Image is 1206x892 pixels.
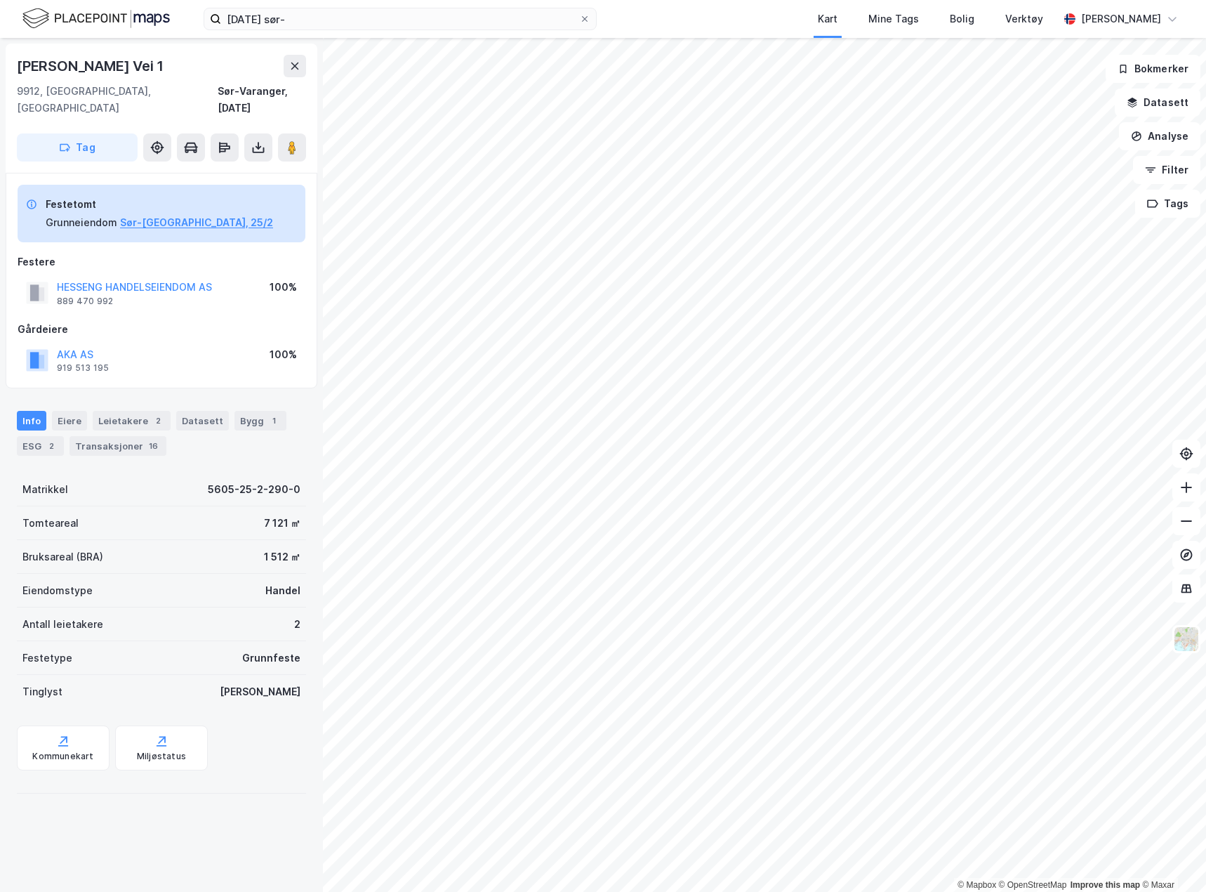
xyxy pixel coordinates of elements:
[22,582,93,599] div: Eiendomstype
[1071,880,1140,890] a: Improve this map
[18,321,305,338] div: Gårdeiere
[52,411,87,431] div: Eiere
[32,751,93,762] div: Kommunekart
[1136,825,1206,892] div: Kontrollprogram for chat
[22,650,72,667] div: Festetype
[1081,11,1161,27] div: [PERSON_NAME]
[137,751,186,762] div: Miljøstatus
[46,214,117,231] div: Grunneiendom
[270,279,297,296] div: 100%
[18,254,305,270] div: Festere
[22,6,170,31] img: logo.f888ab2527a4732fd821a326f86c7f29.svg
[1133,156,1200,184] button: Filter
[818,11,837,27] div: Kart
[22,515,79,532] div: Tomteareal
[950,11,974,27] div: Bolig
[22,616,103,633] div: Antall leietakere
[44,439,58,453] div: 2
[17,436,64,456] div: ESG
[270,346,297,363] div: 100%
[999,880,1067,890] a: OpenStreetMap
[17,55,166,77] div: [PERSON_NAME] Vei 1
[267,414,281,428] div: 1
[151,414,165,428] div: 2
[220,683,300,700] div: [PERSON_NAME]
[265,582,300,599] div: Handel
[957,880,996,890] a: Mapbox
[17,83,218,117] div: 9912, [GEOGRAPHIC_DATA], [GEOGRAPHIC_DATA]
[22,549,103,565] div: Bruksareal (BRA)
[208,481,300,498] div: 5605-25-2-290-0
[234,411,286,431] div: Bygg
[120,214,273,231] button: Sør-[GEOGRAPHIC_DATA], 25/2
[22,481,68,498] div: Matrikkel
[176,411,229,431] div: Datasett
[17,133,138,162] button: Tag
[221,8,579,29] input: Søk på adresse, matrikkel, gårdeiere, leietakere eller personer
[1173,626,1200,652] img: Z
[264,549,300,565] div: 1 512 ㎡
[69,436,166,456] div: Transaksjoner
[1005,11,1043,27] div: Verktøy
[17,411,46,431] div: Info
[93,411,171,431] div: Leietakere
[57,296,113,307] div: 889 470 992
[242,650,300,667] div: Grunnfeste
[146,439,161,453] div: 16
[57,362,109,374] div: 919 513 195
[218,83,306,117] div: Sør-Varanger, [DATE]
[1119,122,1200,150] button: Analyse
[1136,825,1206,892] iframe: Chat Widget
[46,196,273,213] div: Festetomt
[868,11,919,27] div: Mine Tags
[1106,55,1200,83] button: Bokmerker
[1115,88,1200,117] button: Datasett
[264,515,300,532] div: 7 121 ㎡
[1135,190,1200,218] button: Tags
[22,683,62,700] div: Tinglyst
[294,616,300,633] div: 2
